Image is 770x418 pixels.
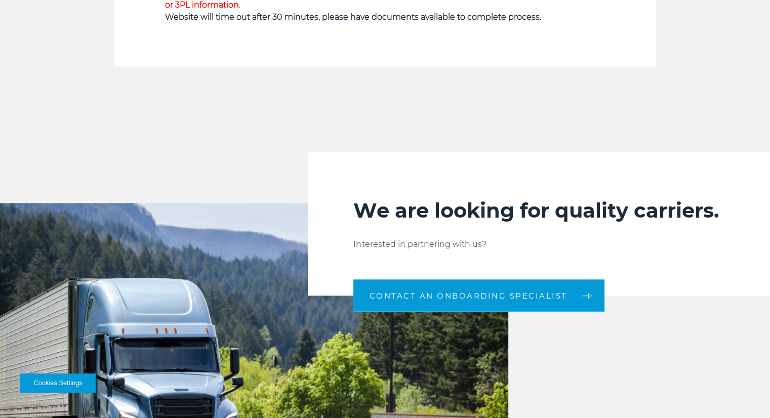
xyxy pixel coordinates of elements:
span: CONTACT AN ONBOARDING SPECIALIST [369,292,567,300]
button: Cookies Settings [20,373,96,393]
h2: We are looking for quality carriers. [353,198,724,223]
p: Interested in partnering with us? [353,238,724,250]
a: CONTACT AN ONBOARDING SPECIALIST arrow arrow [353,279,604,312]
strong: Website will time out after 30 minutes, please have documents available to complete process. [165,12,541,22]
